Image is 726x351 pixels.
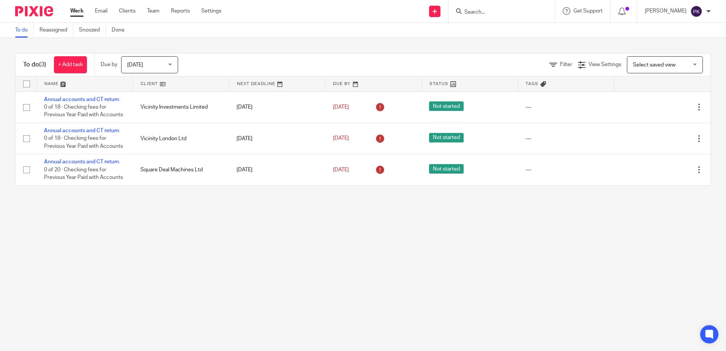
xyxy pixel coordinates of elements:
[133,154,229,185] td: Square Deal Machines Ltd
[39,23,73,38] a: Reassigned
[44,104,123,118] span: 0 of 18 · Checking fees for Previous Year Paid with Accounts
[589,62,621,67] span: View Settings
[54,56,87,73] a: + Add task
[633,62,675,68] span: Select saved view
[201,7,221,15] a: Settings
[526,82,538,86] span: Tags
[44,97,119,102] a: Annual accounts and CT return
[95,7,107,15] a: Email
[112,23,130,38] a: Done
[690,5,702,17] img: svg%3E
[526,135,607,142] div: ---
[333,104,349,110] span: [DATE]
[133,123,229,154] td: Vicinity London Ltd
[560,62,572,67] span: Filter
[147,7,159,15] a: Team
[429,133,464,142] span: Not started
[70,7,84,15] a: Work
[171,7,190,15] a: Reports
[429,101,464,111] span: Not started
[23,61,46,69] h1: To do
[229,154,325,185] td: [DATE]
[645,7,687,15] p: [PERSON_NAME]
[464,9,532,16] input: Search
[333,136,349,141] span: [DATE]
[15,6,53,16] img: Pixie
[229,123,325,154] td: [DATE]
[229,92,325,123] td: [DATE]
[133,92,229,123] td: Vicinity Investments Limited
[333,167,349,172] span: [DATE]
[44,136,123,149] span: 0 of 18 · Checking fees for Previous Year Paid with Accounts
[573,8,603,14] span: Get Support
[119,7,136,15] a: Clients
[44,128,119,133] a: Annual accounts and CT return
[79,23,106,38] a: Snoozed
[127,62,143,68] span: [DATE]
[44,167,123,180] span: 0 of 20 · Checking fees for Previous Year Paid with Accounts
[526,166,607,174] div: ---
[15,23,34,38] a: To do
[526,103,607,111] div: ---
[39,62,46,68] span: (3)
[101,61,117,68] p: Due by
[44,159,119,164] a: Annual accounts and CT return
[429,164,464,174] span: Not started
